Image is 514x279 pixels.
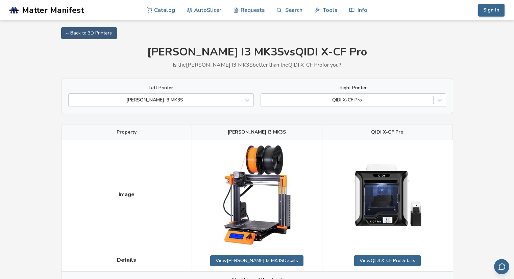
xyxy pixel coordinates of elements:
span: Details [117,257,136,263]
a: View[PERSON_NAME] I3 MK3SDetails [210,255,303,266]
span: Matter Manifest [22,5,84,15]
span: Property [117,130,137,135]
label: Left Printer [68,85,254,91]
button: Send feedback via email [494,259,509,274]
input: [PERSON_NAME] I3 MK3S [72,97,73,103]
p: Is the [PERSON_NAME] I3 MK3S better than the QIDI X-CF Pro for you? [61,62,453,68]
label: Right Printer [261,85,446,91]
a: ViewQIDI X-CF ProDetails [354,255,421,266]
a: ← Back to 3D Printers [61,27,117,39]
button: Sign In [478,4,505,17]
span: QIDI X-CF Pro [371,130,403,135]
img: QIDI X-CF Pro [354,164,421,226]
input: QIDI X-CF Pro [264,97,266,103]
span: [PERSON_NAME] I3 MK3S [228,130,286,135]
span: Image [119,191,134,197]
img: Prusa I3 MK3S [223,145,291,245]
h1: [PERSON_NAME] I3 MK3S vs QIDI X-CF Pro [61,46,453,59]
